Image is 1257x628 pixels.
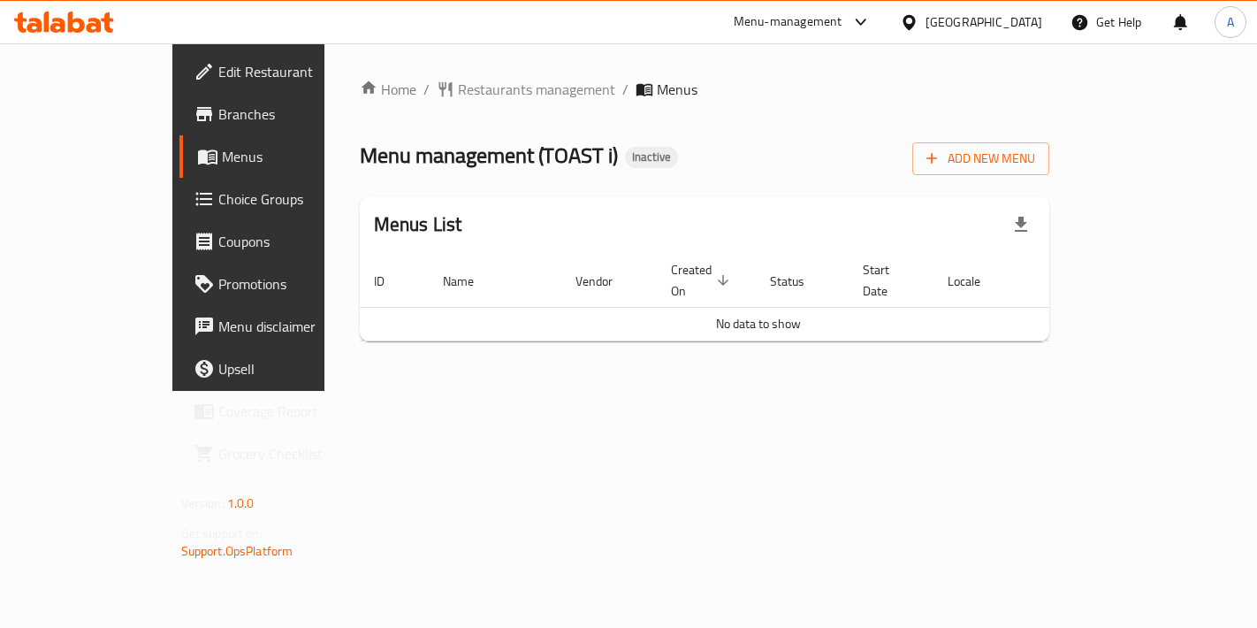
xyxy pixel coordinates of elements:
[622,79,628,100] li: /
[926,12,1042,32] div: [GEOGRAPHIC_DATA]
[360,79,1050,100] nav: breadcrumb
[218,188,368,210] span: Choice Groups
[716,312,801,335] span: No data to show
[218,273,368,295] span: Promotions
[222,146,368,167] span: Menus
[218,443,368,464] span: Grocery Checklist
[179,50,382,93] a: Edit Restaurant
[770,271,827,292] span: Status
[360,254,1157,341] table: enhanced table
[360,79,416,100] a: Home
[423,79,430,100] li: /
[575,271,636,292] span: Vendor
[218,358,368,379] span: Upsell
[179,220,382,263] a: Coupons
[181,522,263,545] span: Get support on:
[374,271,408,292] span: ID
[218,401,368,422] span: Coverage Report
[1000,203,1042,246] div: Export file
[458,79,615,100] span: Restaurants management
[181,540,293,563] a: Support.OpsPlatform
[1025,254,1157,308] th: Actions
[218,231,368,252] span: Coupons
[179,390,382,433] a: Coverage Report
[671,259,735,302] span: Created On
[625,149,678,165] span: Inactive
[181,492,225,515] span: Version:
[218,61,368,82] span: Edit Restaurant
[179,178,382,220] a: Choice Groups
[443,271,497,292] span: Name
[179,433,382,475] a: Grocery Checklist
[863,259,912,302] span: Start Date
[179,93,382,135] a: Branches
[912,142,1049,175] button: Add New Menu
[734,11,842,33] div: Menu-management
[179,305,382,348] a: Menu disclaimer
[625,147,678,168] div: Inactive
[926,148,1035,170] span: Add New Menu
[179,263,382,305] a: Promotions
[948,271,1003,292] span: Locale
[179,348,382,390] a: Upsell
[360,135,618,175] span: Menu management ( TOAST i )
[179,135,382,178] a: Menus
[218,103,368,125] span: Branches
[1227,12,1234,32] span: A
[657,79,697,100] span: Menus
[374,211,462,238] h2: Menus List
[437,79,615,100] a: Restaurants management
[227,492,255,515] span: 1.0.0
[218,316,368,337] span: Menu disclaimer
